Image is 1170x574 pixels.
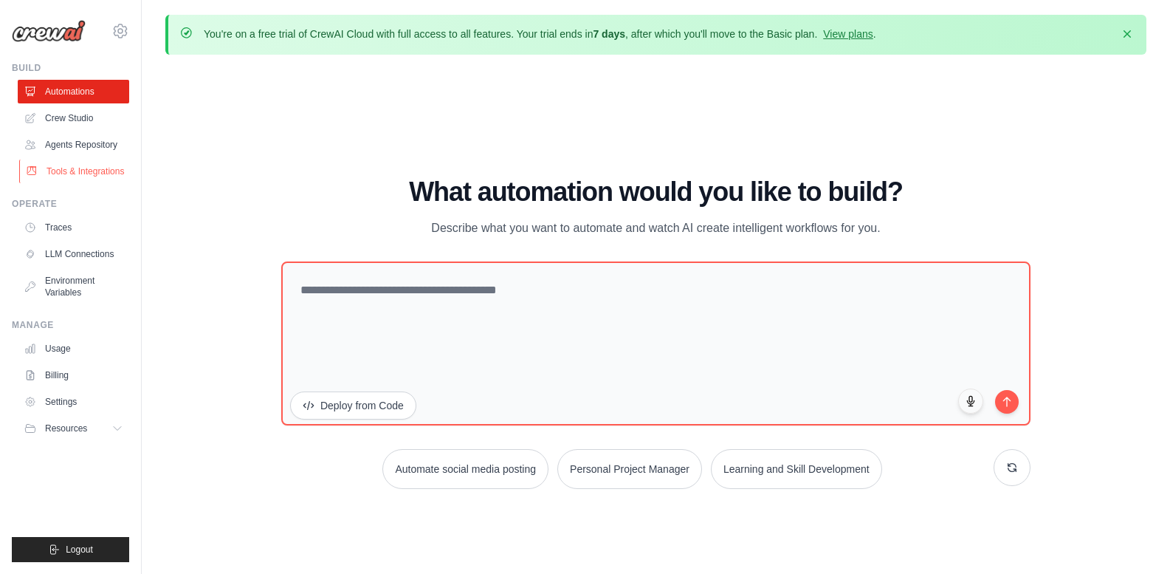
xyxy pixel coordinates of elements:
[823,28,873,40] a: View plans
[18,242,129,266] a: LLM Connections
[12,20,86,42] img: Logo
[557,449,702,489] button: Personal Project Manager
[12,198,129,210] div: Operate
[45,423,87,434] span: Resources
[204,27,876,41] p: You're on a free trial of CrewAI Cloud with full access to all features. Your trial ends in , aft...
[290,392,416,420] button: Deploy from Code
[12,319,129,331] div: Manage
[18,216,129,239] a: Traces
[18,390,129,414] a: Settings
[18,337,129,361] a: Usage
[18,363,129,387] a: Billing
[408,219,904,238] p: Describe what you want to automate and watch AI create intelligent workflows for you.
[19,160,131,183] a: Tools & Integrations
[382,449,548,489] button: Automate social media posting
[18,106,129,130] a: Crew Studio
[18,417,129,440] button: Resources
[593,28,625,40] strong: 7 days
[12,537,129,562] button: Logout
[66,544,93,556] span: Logout
[18,80,129,103] a: Automations
[711,449,882,489] button: Learning and Skill Development
[281,177,1030,207] h1: What automation would you like to build?
[18,269,129,304] a: Environment Variables
[18,133,129,157] a: Agents Repository
[12,62,129,74] div: Build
